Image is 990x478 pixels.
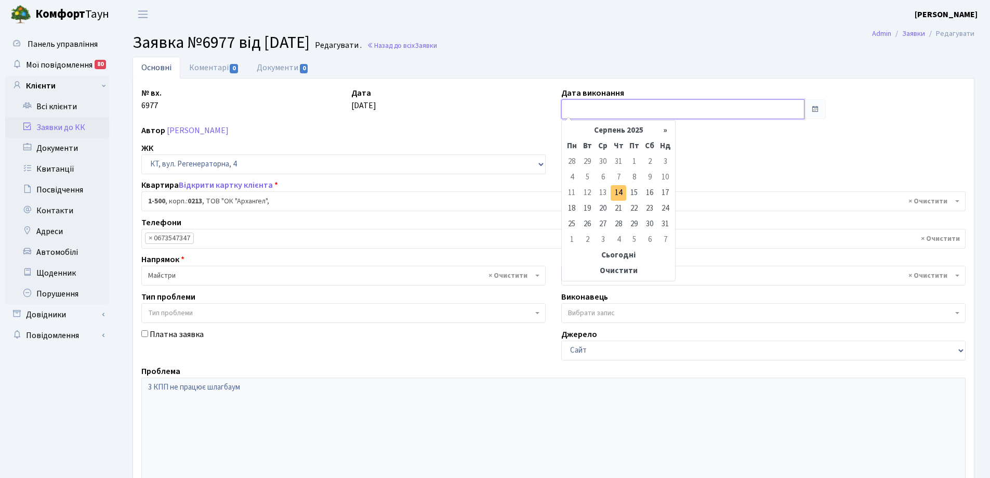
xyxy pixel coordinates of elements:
a: Довідники [5,304,109,325]
td: 24 [657,201,673,216]
td: 7 [657,232,673,248]
a: Всі клієнти [5,96,109,117]
td: 2 [579,232,595,248]
a: [PERSON_NAME] [915,8,978,21]
td: 13 [595,185,611,201]
span: Заявка №6977 від [DATE] [133,31,310,55]
label: Дата [351,87,371,99]
td: 1 [626,154,642,170]
span: <b>1-500</b>, корп.: <b>0213</b>, ТОВ "ОК "Архангел", [141,191,966,211]
li: 0673547347 [145,232,194,244]
a: Заявки до КК [5,117,109,138]
th: Очистити [564,263,673,279]
span: Вибрати запис [568,308,615,318]
th: Пт [626,138,642,154]
td: 4 [611,232,626,248]
a: Мої повідомлення80 [5,55,109,75]
td: 28 [564,154,579,170]
a: Документи [5,138,109,159]
label: ЖК [141,142,153,154]
td: 29 [579,154,595,170]
td: 20 [595,201,611,216]
span: × [149,233,152,243]
th: Сьогодні [564,248,673,263]
td: 31 [611,154,626,170]
a: Заявки [902,28,925,39]
td: 22 [626,201,642,216]
label: Автор [141,124,165,137]
a: Коментарі [180,57,248,79]
td: 30 [595,154,611,170]
td: 6 [595,170,611,185]
span: Тип проблеми [148,308,193,318]
td: 5 [626,232,642,248]
th: Нд [657,138,673,154]
a: Адреси [5,221,109,242]
td: 2 [642,154,657,170]
td: 12 [579,185,595,201]
small: Редагувати . [313,41,362,50]
td: 17 [657,185,673,201]
td: 21 [611,201,626,216]
td: 15 [626,185,642,201]
a: Повідомлення [5,325,109,346]
label: Платна заявка [150,328,204,341]
label: Квартира [141,179,278,191]
label: Тип проблеми [141,291,195,303]
span: Заявки [415,41,437,50]
td: 27 [595,216,611,232]
td: 9 [642,170,657,185]
a: Квитанції [5,159,109,179]
td: 28 [611,216,626,232]
td: 3 [595,232,611,248]
a: Контакти [5,200,109,221]
td: 6 [642,232,657,248]
a: Відкрити картку клієнта [179,179,273,191]
span: Майстри [148,270,533,281]
b: Комфорт [35,6,85,22]
a: Порушення [5,283,109,304]
span: Коровін О.Д. [568,270,953,281]
div: 6977 [134,87,344,119]
label: Виконавець [561,291,608,303]
th: Ср [595,138,611,154]
span: Видалити всі елементи [489,270,527,281]
td: 29 [626,216,642,232]
td: 14 [611,185,626,201]
div: 80 [95,60,106,69]
label: Проблема [141,365,180,378]
b: 0213 [188,196,202,206]
td: 23 [642,201,657,216]
th: Пн [564,138,579,154]
span: Коровін О.Д. [561,266,966,286]
th: Вт [579,138,595,154]
label: № вх. [141,87,162,99]
td: 25 [564,216,579,232]
td: 11 [564,185,579,201]
button: Переключити навігацію [130,6,156,23]
span: Панель управління [28,38,98,50]
a: [PERSON_NAME] [167,125,229,136]
span: <b>1-500</b>, корп.: <b>0213</b>, ТОВ "ОК "Архангел", [148,196,953,206]
td: 10 [657,170,673,185]
div: [DATE] [344,87,553,119]
td: 26 [579,216,595,232]
span: Мої повідомлення [26,59,93,71]
a: Назад до всіхЗаявки [367,41,437,50]
span: Видалити всі елементи [908,270,947,281]
th: Сб [642,138,657,154]
td: 31 [657,216,673,232]
td: 19 [579,201,595,216]
label: Напрямок [141,253,184,266]
li: Редагувати [925,28,974,40]
label: Дата виконання [561,87,624,99]
b: 1-500 [148,196,165,206]
th: Чт [611,138,626,154]
td: 1 [564,232,579,248]
td: 30 [642,216,657,232]
span: 0 [300,64,308,73]
td: 18 [564,201,579,216]
nav: breadcrumb [856,23,990,45]
a: Admin [872,28,891,39]
td: 4 [564,170,579,185]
